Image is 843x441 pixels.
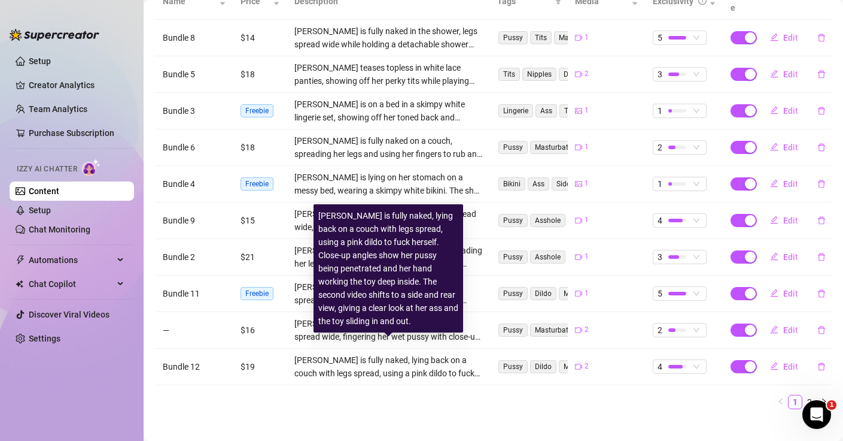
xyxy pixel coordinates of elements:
[658,141,662,154] span: 2
[817,253,826,261] span: delete
[817,395,831,409] button: right
[156,166,233,203] td: Bundle 4
[528,177,549,191] span: Ass
[658,214,662,227] span: 4
[783,289,798,298] span: Edit
[294,354,483,380] div: [PERSON_NAME] is fully naked, lying back on a couch with legs spread, using a pink dildo to fuck ...
[294,61,483,87] div: [PERSON_NAME] teases topless in white lace panties, showing off her perky tits while playing with...
[16,280,23,288] img: Chat Copilot
[241,287,273,300] span: Freebie
[29,334,60,343] a: Settings
[318,209,458,328] div: [PERSON_NAME] is fully naked, lying back on a couch with legs spread, using a pink dildo to fuck ...
[585,32,589,43] span: 1
[802,400,831,429] iframe: Intercom live chat
[294,134,483,161] div: [PERSON_NAME] is fully naked on a couch, spreading her legs and using her fingers to rub and play...
[156,239,233,276] td: Bundle 2
[294,280,483,307] div: [PERSON_NAME] is fully naked in a shower, spreading her legs wide and fingering her wet pussy bef...
[783,325,798,335] span: Edit
[294,244,483,270] div: [PERSON_NAME] is fully naked on a bed, spreading her legs and fucking herself with a bright pink ...
[658,31,662,44] span: 5
[783,179,798,189] span: Edit
[29,225,90,234] a: Chat Monitoring
[808,211,835,230] button: delete
[575,217,582,224] span: video-camera
[233,20,287,56] td: $14
[760,28,808,47] button: Edit
[559,360,612,373] span: Masturbation
[658,177,662,191] span: 1
[585,178,589,189] span: 1
[585,105,589,116] span: 1
[294,25,483,51] div: [PERSON_NAME] is fully naked in the shower, legs spread wide while holding a detachable shower he...
[156,276,233,312] td: Bundle 11
[658,104,662,117] span: 1
[575,34,582,41] span: video-camera
[770,143,778,151] span: edit
[658,324,662,337] span: 2
[530,31,552,44] span: Tits
[294,207,483,234] div: [PERSON_NAME] is lying on her back, legs spread wide, with her bare pussy and asshole fully expos...
[29,274,114,294] span: Chat Copilot
[530,360,556,373] span: Dildo
[498,287,528,300] span: Pussy
[156,349,233,385] td: Bundle 12
[585,68,589,80] span: 2
[29,206,51,215] a: Setup
[522,68,556,81] span: Nipples
[770,252,778,261] span: edit
[820,398,827,405] span: right
[498,141,528,154] span: Pussy
[817,34,826,42] span: delete
[770,179,778,188] span: edit
[808,247,835,267] button: delete
[760,65,808,84] button: Edit
[774,395,788,409] li: Previous Page
[29,186,59,196] a: Content
[29,310,109,319] a: Discover Viral Videos
[817,143,826,152] span: delete
[827,400,836,410] span: 1
[156,20,233,56] td: Bundle 8
[575,327,582,334] span: video-camera
[585,288,589,299] span: 1
[575,71,582,78] span: video-camera
[770,70,778,78] span: edit
[575,253,582,261] span: video-camera
[10,29,99,41] img: logo-BBDzfeDw.svg
[530,214,565,227] span: Asshole
[802,395,817,409] li: 2
[789,395,802,409] a: 1
[770,216,778,224] span: edit
[498,324,528,337] span: Pussy
[808,28,835,47] button: delete
[783,33,798,43] span: Edit
[783,70,798,79] span: Edit
[233,56,287,93] td: $18
[294,171,483,197] div: [PERSON_NAME] is lying on her stomach on a messy bed, wearing a skimpy white bikini. The shot foc...
[760,284,808,303] button: Edit
[16,255,25,265] span: thunderbolt
[760,321,808,340] button: Edit
[585,141,589,153] span: 1
[82,159,101,176] img: AI Chatter
[817,70,826,78] span: delete
[575,144,582,151] span: video-camera
[783,362,798,371] span: Edit
[156,93,233,129] td: Bundle 3
[808,321,835,340] button: delete
[575,290,582,297] span: video-camera
[498,250,528,264] span: Pussy
[585,251,589,262] span: 1
[575,180,582,188] span: picture
[783,143,798,152] span: Edit
[241,177,273,191] span: Freebie
[760,138,808,157] button: Edit
[29,56,51,66] a: Setup
[817,395,831,409] li: Next Page
[554,31,607,44] span: Masturbation
[559,104,588,117] span: Tease
[17,164,77,175] span: Izzy AI Chatter
[156,312,233,349] td: —
[585,324,589,336] span: 2
[658,68,662,81] span: 3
